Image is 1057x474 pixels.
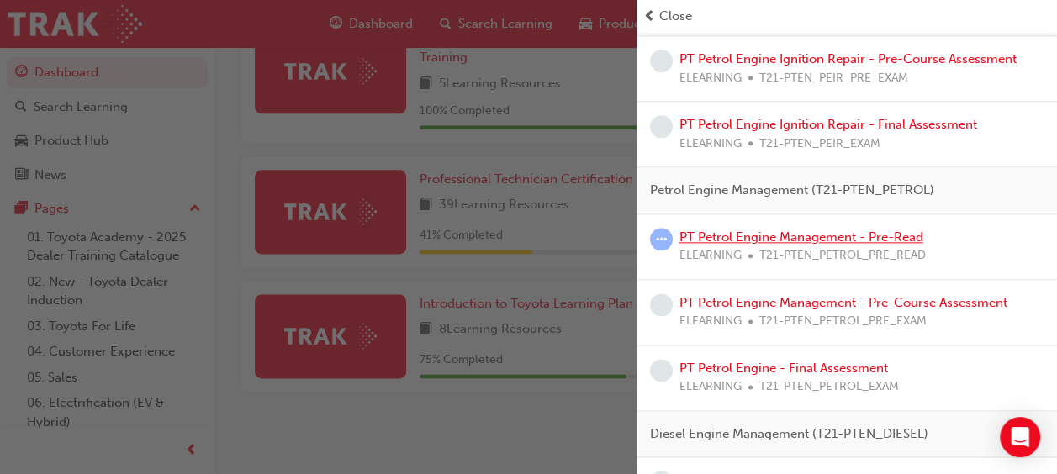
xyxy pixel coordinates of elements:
[650,50,673,72] span: learningRecordVerb_NONE-icon
[650,115,673,138] span: learningRecordVerb_NONE-icon
[679,377,742,397] span: ELEARNING
[643,7,1050,26] button: prev-iconClose
[679,295,1007,310] a: PT Petrol Engine Management - Pre-Course Assessment
[759,246,926,266] span: T21-PTEN_PETROL_PRE_READ
[679,229,923,245] a: PT Petrol Engine Management - Pre-Read
[650,181,934,200] span: Petrol Engine Management (T21-PTEN_PETROL)
[679,246,742,266] span: ELEARNING
[759,134,880,154] span: T21-PTEN_PEIR_EXAM
[759,312,927,331] span: T21-PTEN_PETROL_PRE_EXAM
[759,377,899,397] span: T21-PTEN_PETROL_EXAM
[650,293,673,316] span: learningRecordVerb_NONE-icon
[650,424,928,444] span: Diesel Engine Management (T21-PTEN_DIESEL)
[659,7,692,26] span: Close
[679,361,888,376] a: PT Petrol Engine - Final Assessment
[650,228,673,250] span: learningRecordVerb_ATTEMPT-icon
[679,134,742,154] span: ELEARNING
[679,117,977,132] a: PT Petrol Engine Ignition Repair - Final Assessment
[679,69,742,88] span: ELEARNING
[650,359,673,382] span: learningRecordVerb_NONE-icon
[679,51,1017,66] a: PT Petrol Engine Ignition Repair - Pre-Course Assessment
[643,7,656,26] span: prev-icon
[679,312,742,331] span: ELEARNING
[1000,417,1040,457] div: Open Intercom Messenger
[759,69,908,88] span: T21-PTEN_PEIR_PRE_EXAM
